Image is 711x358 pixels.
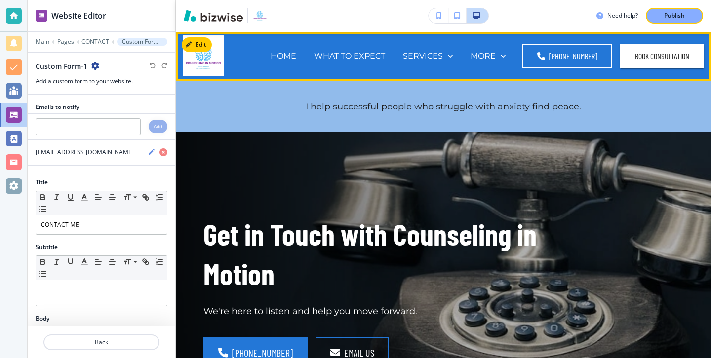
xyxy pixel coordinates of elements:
p: Publish [664,11,685,20]
h2: Title [36,178,48,187]
h3: Need help? [607,11,638,20]
h2: Custom Form-1 [36,61,87,71]
button: Publish [646,8,703,24]
h4: [EMAIL_ADDRESS][DOMAIN_NAME] [36,148,134,157]
h2: Emails to notify [36,103,79,111]
img: Counseling in Motion [183,35,224,76]
p: SERVICES [403,50,443,62]
h2: Subtitle [36,243,58,251]
p: CONTACT ME [41,220,162,229]
button: Pages [57,38,74,45]
p: MORE [471,50,496,62]
a: [PHONE_NUMBER] [522,44,612,68]
p: I help successful people who struggle with anxiety find peace. [203,101,683,113]
p: Custom Form-1 [122,38,162,45]
p: WHAT TO EXPECT [314,50,385,62]
img: Bizwise Logo [184,10,243,22]
p: HOME [271,50,296,62]
button: CONTACT [81,38,109,45]
button: [EMAIL_ADDRESS][DOMAIN_NAME] [28,140,175,166]
button: Custom Form-1 [117,38,167,46]
img: Your Logo [252,8,268,24]
h2: Website Editor [51,10,106,22]
button: Back [43,334,159,350]
h2: Body [36,314,49,323]
h3: Add a custom form to your website. [36,77,167,86]
button: Main [36,38,49,45]
p: We're here to listen and help you move forward. [203,305,557,318]
h1: Get in Touch with Counseling in Motion [203,215,557,293]
img: editor icon [36,10,47,22]
button: Edit [182,37,212,52]
h4: Add [154,123,162,130]
button: BOOK CONSULTATION [620,44,704,68]
p: Back [44,338,158,347]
